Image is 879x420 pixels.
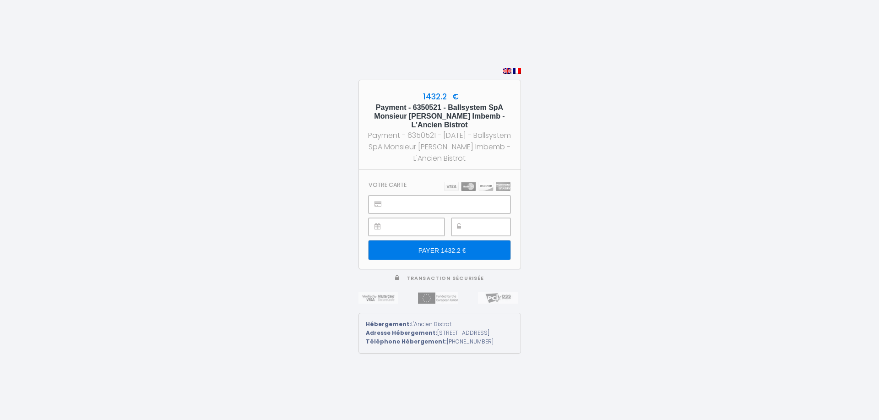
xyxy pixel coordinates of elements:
span: Transaction sécurisée [407,275,484,282]
span: 1432.2 € [421,91,459,102]
img: carts.png [444,182,510,191]
iframe: Cadre sécurisé pour la saisie du numéro de carte [389,196,510,213]
div: [STREET_ADDRESS] [366,329,514,338]
strong: Adresse Hébergement: [366,329,437,337]
div: [PHONE_NUMBER] [366,338,514,346]
strong: Téléphone Hébergement: [366,338,447,345]
iframe: Cadre sécurisé pour la saisie de la date d'expiration [389,218,444,235]
div: Payment - 6350521 - [DATE] - Ballsystem SpA Monsieur [PERSON_NAME] Imbemb - L'Ancien Bistrot [367,130,512,164]
img: fr.png [513,68,521,74]
h3: Votre carte [369,181,407,188]
iframe: Cadre sécurisé pour la saisie du code de sécurité CVC [472,218,510,235]
div: L'Ancien Bistrot [366,320,514,329]
strong: Hébergement: [366,320,411,328]
input: PAYER 1432.2 € [369,240,510,260]
img: en.png [503,68,511,74]
h5: Payment - 6350521 - Ballsystem SpA Monsieur [PERSON_NAME] Imbemb - L'Ancien Bistrot [367,103,512,130]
